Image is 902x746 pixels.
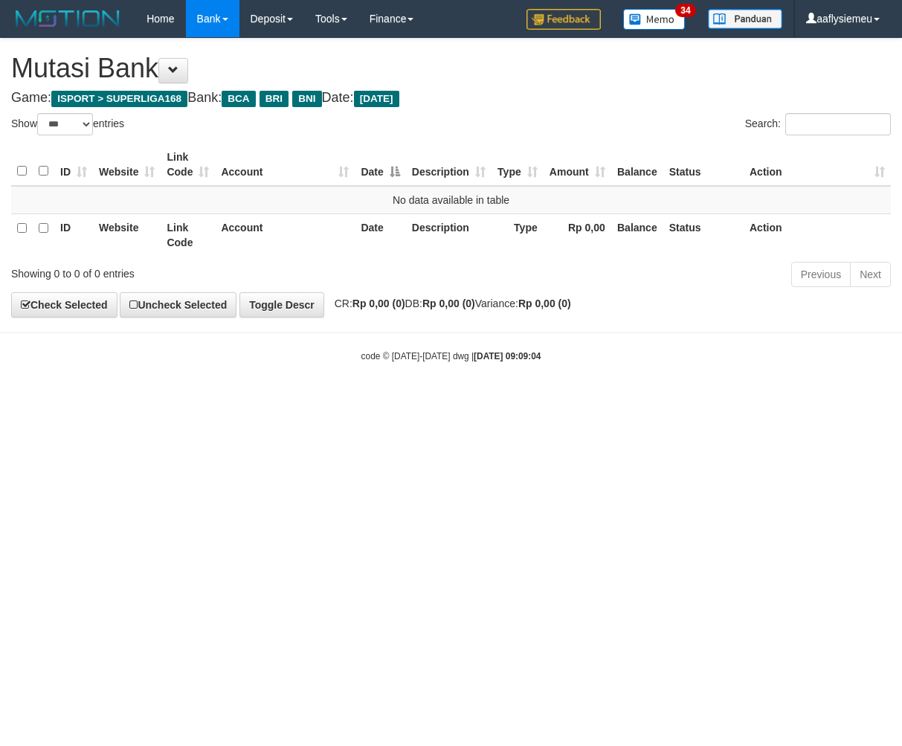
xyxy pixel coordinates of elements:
[791,262,851,287] a: Previous
[354,91,399,107] span: [DATE]
[215,144,355,186] th: Account: activate to sort column ascending
[355,213,405,256] th: Date
[675,4,695,17] span: 34
[11,7,124,30] img: MOTION_logo.png
[51,91,187,107] span: ISPORT > SUPERLIGA168
[361,351,541,361] small: code © [DATE]-[DATE] dwg |
[260,91,289,107] span: BRI
[222,91,255,107] span: BCA
[474,351,541,361] strong: [DATE] 09:09:04
[492,213,544,256] th: Type
[11,91,891,106] h4: Game: Bank: Date:
[623,9,686,30] img: Button%20Memo.svg
[161,144,215,186] th: Link Code: activate to sort column ascending
[492,144,544,186] th: Type: activate to sort column ascending
[663,144,744,186] th: Status
[518,298,571,309] strong: Rp 0,00 (0)
[215,213,355,256] th: Account
[161,213,215,256] th: Link Code
[544,144,611,186] th: Amount: activate to sort column ascending
[54,144,93,186] th: ID: activate to sort column ascending
[785,113,891,135] input: Search:
[744,144,891,186] th: Action: activate to sort column ascending
[611,144,663,186] th: Balance
[11,186,891,214] td: No data available in table
[37,113,93,135] select: Showentries
[292,91,321,107] span: BNI
[406,144,492,186] th: Description: activate to sort column ascending
[355,144,405,186] th: Date: activate to sort column descending
[11,260,364,281] div: Showing 0 to 0 of 0 entries
[11,113,124,135] label: Show entries
[544,213,611,256] th: Rp 0,00
[526,9,601,30] img: Feedback.jpg
[93,213,161,256] th: Website
[744,213,891,256] th: Action
[120,292,236,318] a: Uncheck Selected
[663,213,744,256] th: Status
[327,298,571,309] span: CR: DB: Variance:
[239,292,324,318] a: Toggle Descr
[850,262,891,287] a: Next
[745,113,891,135] label: Search:
[11,54,891,83] h1: Mutasi Bank
[93,144,161,186] th: Website: activate to sort column ascending
[708,9,782,29] img: panduan.png
[352,298,405,309] strong: Rp 0,00 (0)
[54,213,93,256] th: ID
[611,213,663,256] th: Balance
[406,213,492,256] th: Description
[422,298,475,309] strong: Rp 0,00 (0)
[11,292,117,318] a: Check Selected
